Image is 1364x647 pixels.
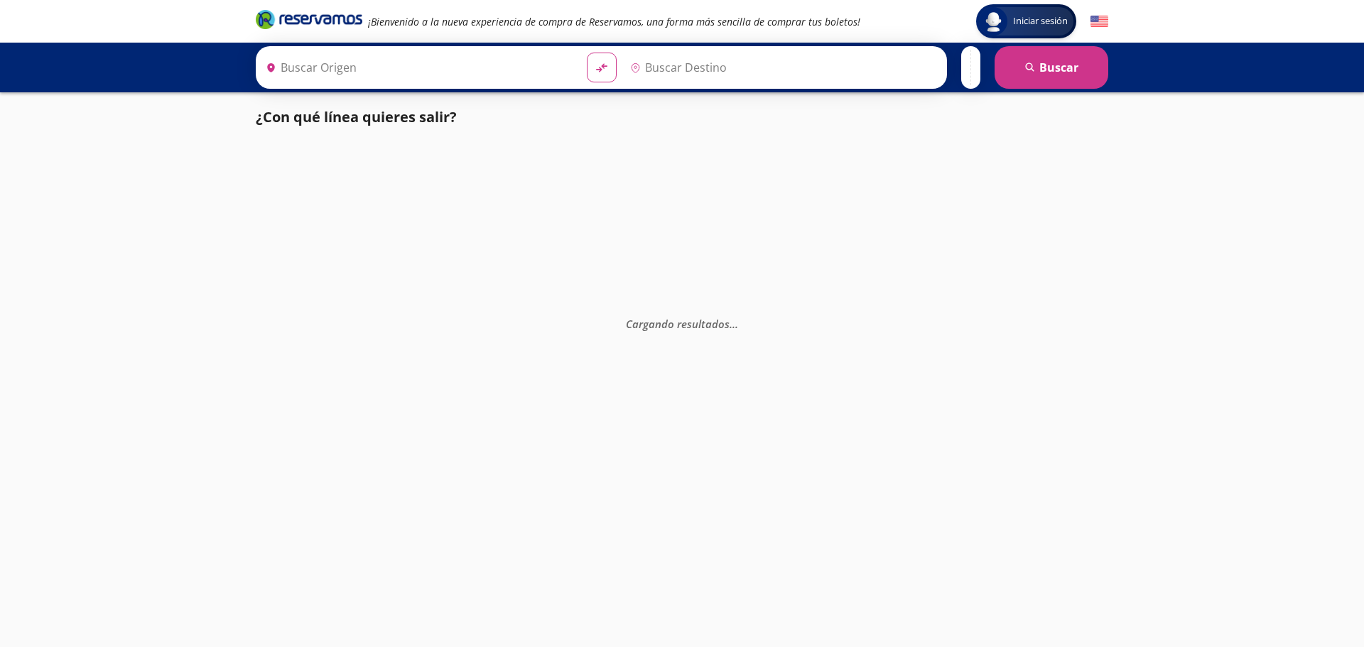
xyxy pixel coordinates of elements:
[735,316,738,330] span: .
[730,316,732,330] span: .
[1007,14,1073,28] span: Iniciar sesión
[995,46,1108,89] button: Buscar
[624,50,940,85] input: Buscar Destino
[626,316,738,330] em: Cargando resultados
[732,316,735,330] span: .
[256,9,362,34] a: Brand Logo
[1090,13,1108,31] button: English
[260,50,575,85] input: Buscar Origen
[256,107,457,128] p: ¿Con qué línea quieres salir?
[368,15,860,28] em: ¡Bienvenido a la nueva experiencia de compra de Reservamos, una forma más sencilla de comprar tus...
[256,9,362,30] i: Brand Logo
